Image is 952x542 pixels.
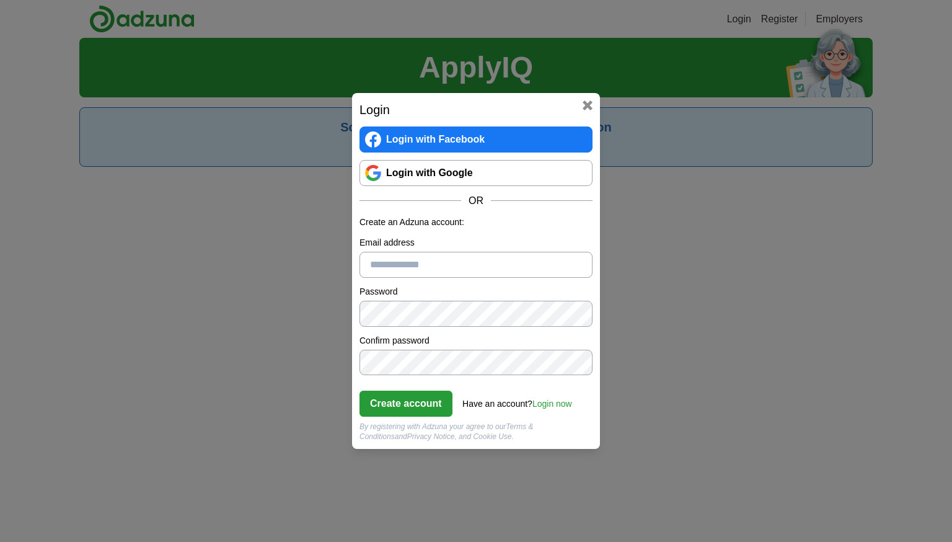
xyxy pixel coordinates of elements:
[359,391,452,417] button: Create account
[359,422,593,442] div: By registering with Adzuna your agree to our and , and Cookie Use.
[359,285,593,298] label: Password
[359,334,593,347] label: Confirm password
[359,127,593,153] a: Login with Facebook
[532,399,572,409] a: Login now
[359,236,593,249] label: Email address
[359,216,593,229] p: Create an Adzuna account:
[462,390,572,411] div: Have an account?
[359,160,593,186] a: Login with Google
[359,422,534,441] a: Terms & Conditions
[407,432,455,441] a: Privacy Notice
[461,193,491,208] span: OR
[359,100,593,119] h2: Login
